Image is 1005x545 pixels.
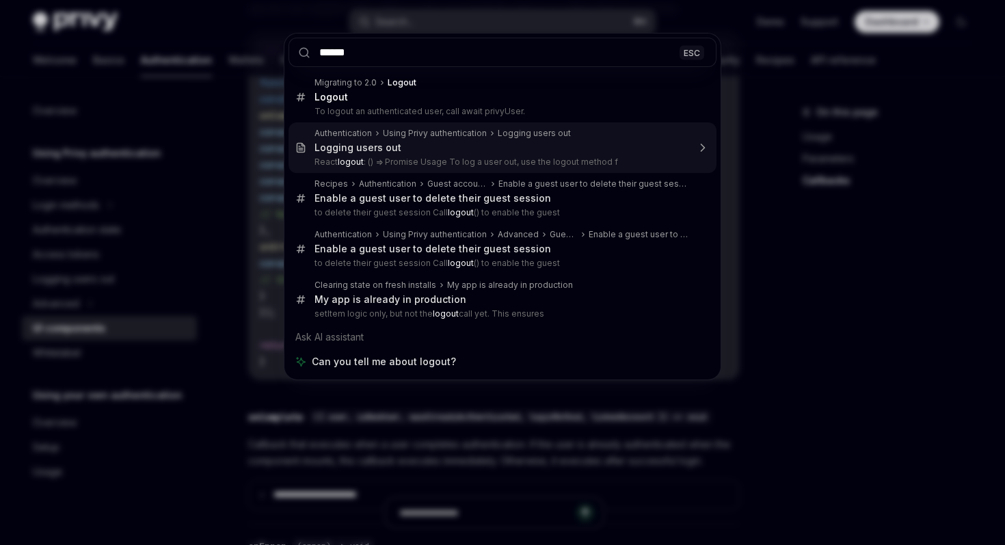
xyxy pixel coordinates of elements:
[314,178,348,189] div: Recipes
[314,308,688,319] p: setItem logic only, but not the call yet. This ensures
[448,207,474,217] b: logout
[338,157,364,167] b: logout
[498,128,571,139] div: Logging users out
[289,325,716,349] div: Ask AI assistant
[314,77,377,88] div: Migrating to 2.0
[383,128,487,139] div: Using Privy authentication
[314,91,348,103] b: Logout
[314,128,372,139] div: Authentication
[427,178,487,189] div: Guest accounts
[314,293,466,306] div: My app is already in production
[448,258,474,268] b: logout
[312,355,456,369] span: Can you tell me about logout?
[314,207,688,218] p: to delete their guest session Call () to enable the guest
[680,45,704,59] div: ESC
[447,280,573,291] div: My app is already in production
[314,192,551,204] div: Enable a guest user to delete their guest session
[314,106,688,117] p: To logout an authenticated user, call await privyUser.
[589,229,688,240] div: Enable a guest user to delete their guest session
[314,258,688,269] p: to delete their guest session Call () to enable the guest
[388,77,416,88] b: Logout
[383,229,487,240] div: Using Privy authentication
[314,243,551,255] div: Enable a guest user to delete their guest session
[314,280,436,291] div: Clearing state on fresh installs
[314,142,401,154] div: Logging users out
[550,229,578,240] div: Guest accounts
[314,157,688,168] p: React : () => Promise Usage To log a user out, use the logout method f
[498,178,688,189] div: Enable a guest user to delete their guest session
[359,178,416,189] div: Authentication
[433,308,459,319] b: logout
[314,229,372,240] div: Authentication
[498,229,539,240] div: Advanced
